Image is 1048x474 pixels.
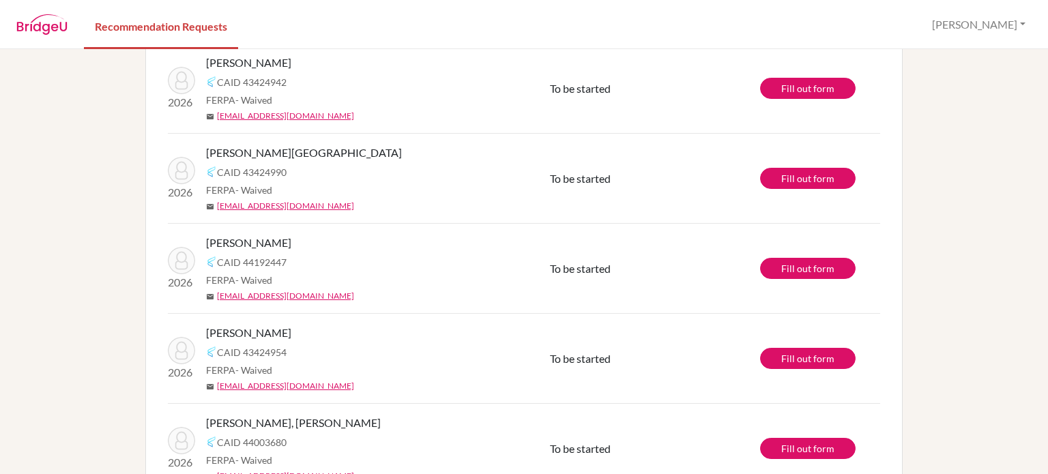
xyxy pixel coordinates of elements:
span: To be started [550,442,611,455]
span: mail [206,113,214,121]
span: To be started [550,352,611,365]
p: 2026 [168,454,195,471]
span: [PERSON_NAME][GEOGRAPHIC_DATA] [206,145,402,161]
a: Recommendation Requests [84,2,238,49]
img: BridgeU logo [16,14,68,35]
img: Common App logo [206,256,217,267]
p: 2026 [168,364,195,381]
span: FERPA [206,363,272,377]
span: To be started [550,82,611,95]
a: [EMAIL_ADDRESS][DOMAIN_NAME] [217,380,354,392]
span: - Waived [235,454,272,466]
span: CAID 43424942 [217,75,287,89]
img: Rouzier Monteiro, Jeferson [168,427,195,454]
span: CAID 43424990 [217,165,287,179]
span: - Waived [235,94,272,106]
span: [PERSON_NAME] [206,235,291,251]
span: mail [206,383,214,391]
span: FERPA [206,93,272,107]
span: [PERSON_NAME] [206,55,291,71]
img: Abraham, Stefano [168,337,195,364]
span: mail [206,293,214,301]
a: Fill out form [760,438,856,459]
span: [PERSON_NAME] [206,325,291,341]
p: 2026 [168,94,195,110]
span: CAID 44003680 [217,435,287,449]
a: Fill out form [760,258,856,279]
img: Common App logo [206,436,217,447]
span: FERPA [206,183,272,197]
span: - Waived [235,364,272,376]
span: - Waived [235,184,272,196]
button: [PERSON_NAME] [926,12,1032,38]
img: Common App logo [206,166,217,177]
span: mail [206,203,214,211]
span: CAID 43424954 [217,345,287,359]
span: CAID 44192447 [217,255,287,269]
span: FERPA [206,453,272,467]
a: [EMAIL_ADDRESS][DOMAIN_NAME] [217,110,354,122]
span: To be started [550,262,611,275]
img: Antoine, Owen [168,67,195,94]
span: To be started [550,172,611,185]
p: 2026 [168,184,195,201]
img: Common App logo [206,76,217,87]
a: Fill out form [760,168,856,189]
a: [EMAIL_ADDRESS][DOMAIN_NAME] [217,290,354,302]
img: Supplice, Jonathan [168,247,195,274]
img: Common App logo [206,346,217,357]
a: Fill out form [760,348,856,369]
span: - Waived [235,274,272,286]
span: FERPA [206,273,272,287]
img: Pape, Selma [168,157,195,184]
span: [PERSON_NAME], [PERSON_NAME] [206,415,381,431]
a: Fill out form [760,78,856,99]
p: 2026 [168,274,195,291]
a: [EMAIL_ADDRESS][DOMAIN_NAME] [217,200,354,212]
